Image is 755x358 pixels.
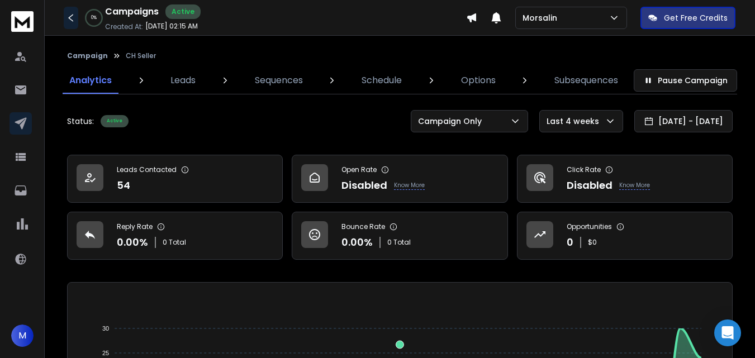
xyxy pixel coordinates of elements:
p: CH Seller [126,51,156,60]
div: Active [165,4,201,19]
a: Options [454,67,502,94]
p: 0.00 % [117,235,148,250]
p: [DATE] 02:15 AM [145,22,198,31]
button: M [11,324,34,347]
p: Campaign Only [418,116,486,127]
p: Opportunities [567,222,612,231]
p: Analytics [69,74,112,87]
a: Reply Rate0.00%0 Total [67,212,283,260]
p: $ 0 [588,238,597,247]
p: Created At: [105,22,143,31]
p: 0 % [91,15,97,21]
p: Last 4 weeks [547,116,604,127]
button: [DATE] - [DATE] [634,110,733,132]
button: Pause Campaign [634,69,737,92]
a: Bounce Rate0.00%0 Total [292,212,507,260]
div: Active [101,115,129,127]
a: Schedule [355,67,409,94]
p: Get Free Credits [664,12,728,23]
p: 0 Total [163,238,186,247]
p: Schedule [362,74,402,87]
p: Options [461,74,496,87]
a: Sequences [248,67,310,94]
p: Sequences [255,74,303,87]
a: Click RateDisabledKnow More [517,155,733,203]
a: Analytics [63,67,118,94]
button: Campaign [67,51,108,60]
p: Disabled [341,178,387,193]
p: 0.00 % [341,235,373,250]
p: Click Rate [567,165,601,174]
p: 0 Total [387,238,411,247]
a: Opportunities0$0 [517,212,733,260]
p: Leads Contacted [117,165,177,174]
img: logo [11,11,34,32]
h1: Campaigns [105,5,159,18]
button: Get Free Credits [640,7,735,29]
p: 0 [567,235,573,250]
p: Disabled [567,178,612,193]
a: Open RateDisabledKnow More [292,155,507,203]
p: 54 [117,178,130,193]
tspan: 30 [102,325,109,332]
div: Open Intercom Messenger [714,319,741,346]
tspan: 25 [102,350,109,356]
p: Know More [394,181,425,190]
a: Leads Contacted54 [67,155,283,203]
p: Bounce Rate [341,222,385,231]
p: Know More [619,181,650,190]
p: Morsalin [523,12,562,23]
p: Status: [67,116,94,127]
p: Open Rate [341,165,377,174]
a: Subsequences [548,67,625,94]
a: Leads [164,67,202,94]
p: Reply Rate [117,222,153,231]
p: Leads [170,74,196,87]
p: Subsequences [554,74,618,87]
